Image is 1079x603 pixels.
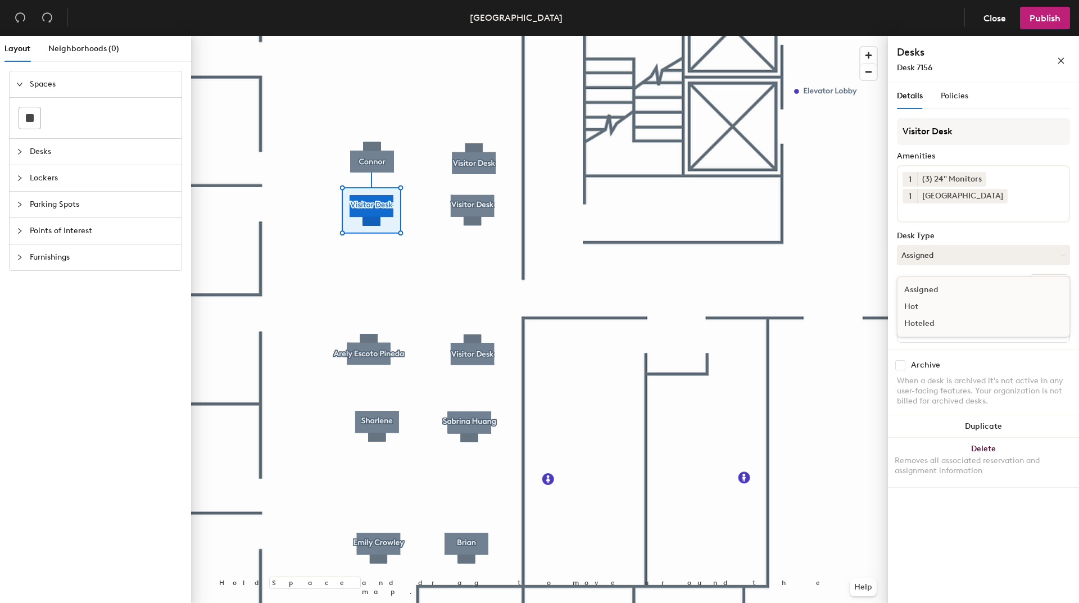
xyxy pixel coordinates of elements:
[911,361,940,370] div: Archive
[897,91,923,101] span: Details
[470,11,563,25] div: [GEOGRAPHIC_DATA]
[36,7,58,29] button: Redo (⌘ + ⇧ + Z)
[1057,57,1065,65] span: close
[30,244,175,270] span: Furnishings
[16,81,23,88] span: expanded
[917,189,1008,203] div: [GEOGRAPHIC_DATA]
[897,376,1070,406] div: When a desk is archived it's not active in any user-facing features. Your organization is not bil...
[983,13,1006,24] span: Close
[917,172,986,187] div: (3) 24" Monitors
[897,152,1070,161] div: Amenities
[30,139,175,165] span: Desks
[16,175,23,182] span: collapsed
[30,71,175,97] span: Spaces
[1029,274,1070,293] button: Ungroup
[897,245,1070,265] button: Assigned
[897,315,1010,332] div: Hoteled
[16,228,23,234] span: collapsed
[897,282,1010,298] div: Assigned
[888,438,1079,487] button: DeleteRemoves all associated reservation and assignment information
[903,172,917,187] button: 1
[9,7,31,29] button: Undo (⌘ + Z)
[897,298,1010,315] div: Hot
[909,191,912,202] span: 1
[4,44,30,53] span: Layout
[1020,7,1070,29] button: Publish
[48,44,119,53] span: Neighborhoods (0)
[15,12,26,23] span: undo
[897,232,1070,241] div: Desk Type
[30,218,175,244] span: Points of Interest
[16,148,23,155] span: collapsed
[30,192,175,217] span: Parking Spots
[888,415,1079,438] button: Duplicate
[1030,13,1060,24] span: Publish
[16,201,23,208] span: collapsed
[895,456,1072,476] div: Removes all associated reservation and assignment information
[974,7,1015,29] button: Close
[897,63,932,72] span: Desk 7156
[16,254,23,261] span: collapsed
[30,165,175,191] span: Lockers
[909,174,912,185] span: 1
[897,45,1021,60] h4: Desks
[903,189,917,203] button: 1
[941,91,968,101] span: Policies
[850,578,877,596] button: Help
